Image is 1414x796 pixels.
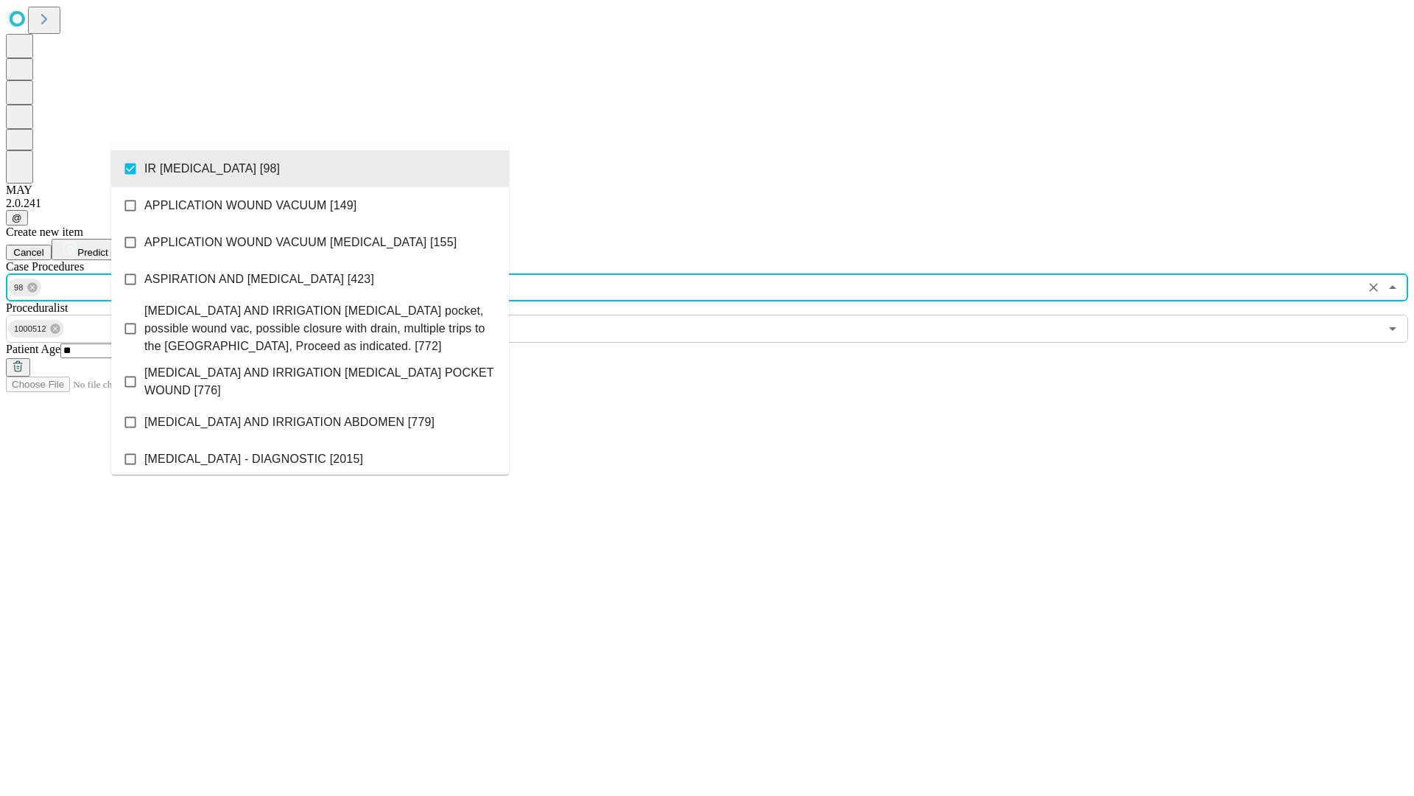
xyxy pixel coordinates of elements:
[144,364,497,399] span: [MEDICAL_DATA] AND IRRIGATION [MEDICAL_DATA] POCKET WOUND [776]
[12,212,22,223] span: @
[13,247,44,258] span: Cancel
[1382,318,1403,339] button: Open
[144,270,374,288] span: ASPIRATION AND [MEDICAL_DATA] [423]
[8,279,41,296] div: 98
[6,301,68,314] span: Proceduralist
[8,321,52,338] span: 1000512
[6,184,1408,197] div: MAY
[52,239,119,260] button: Predict
[1382,277,1403,298] button: Close
[6,260,84,273] span: Scheduled Procedure
[144,234,457,251] span: APPLICATION WOUND VACUUM [MEDICAL_DATA] [155]
[1363,277,1384,298] button: Clear
[144,450,363,468] span: [MEDICAL_DATA] - DIAGNOSTIC [2015]
[6,226,83,238] span: Create new item
[77,247,108,258] span: Predict
[144,197,356,214] span: APPLICATION WOUND VACUUM [149]
[8,279,29,296] span: 98
[144,413,435,431] span: [MEDICAL_DATA] AND IRRIGATION ABDOMEN [779]
[8,320,64,338] div: 1000512
[6,210,28,226] button: @
[6,343,60,355] span: Patient Age
[144,302,497,355] span: [MEDICAL_DATA] AND IRRIGATION [MEDICAL_DATA] pocket, possible wound vac, possible closure with dr...
[144,160,280,178] span: IR [MEDICAL_DATA] [98]
[6,245,52,260] button: Cancel
[6,197,1408,210] div: 2.0.241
